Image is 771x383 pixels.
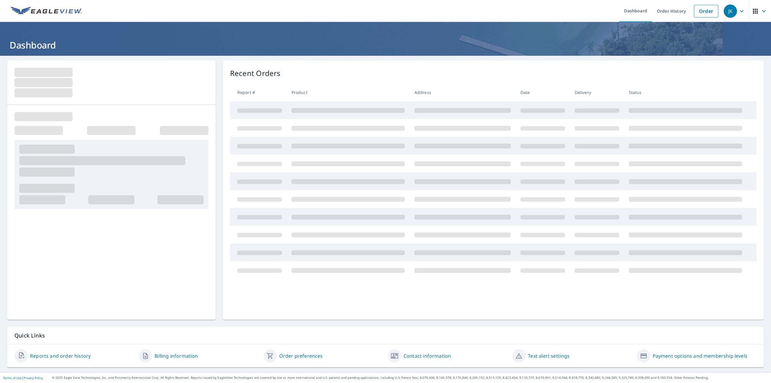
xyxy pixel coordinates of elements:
[570,83,624,101] th: Delivery
[52,375,768,380] p: © 2025 Eagle View Technologies, Inc. and Pictometry International Corp. All Rights Reserved. Repo...
[155,352,198,359] a: Billing information
[528,352,570,359] a: Text alert settings
[287,83,410,101] th: Product
[410,83,516,101] th: Address
[7,39,764,51] h1: Dashboard
[516,83,570,101] th: Date
[694,5,718,17] a: Order
[11,7,82,16] img: EV Logo
[279,352,323,359] a: Order preferences
[23,376,43,380] a: Privacy Policy
[14,332,757,339] p: Quick Links
[724,5,737,18] div: JK
[653,352,748,359] a: Payment options and membership levels
[3,376,43,380] p: |
[230,68,281,79] p: Recent Orders
[3,376,22,380] a: Terms of Use
[404,352,451,359] a: Contact information
[230,83,287,101] th: Report #
[624,83,747,101] th: Status
[30,352,91,359] a: Reports and order history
